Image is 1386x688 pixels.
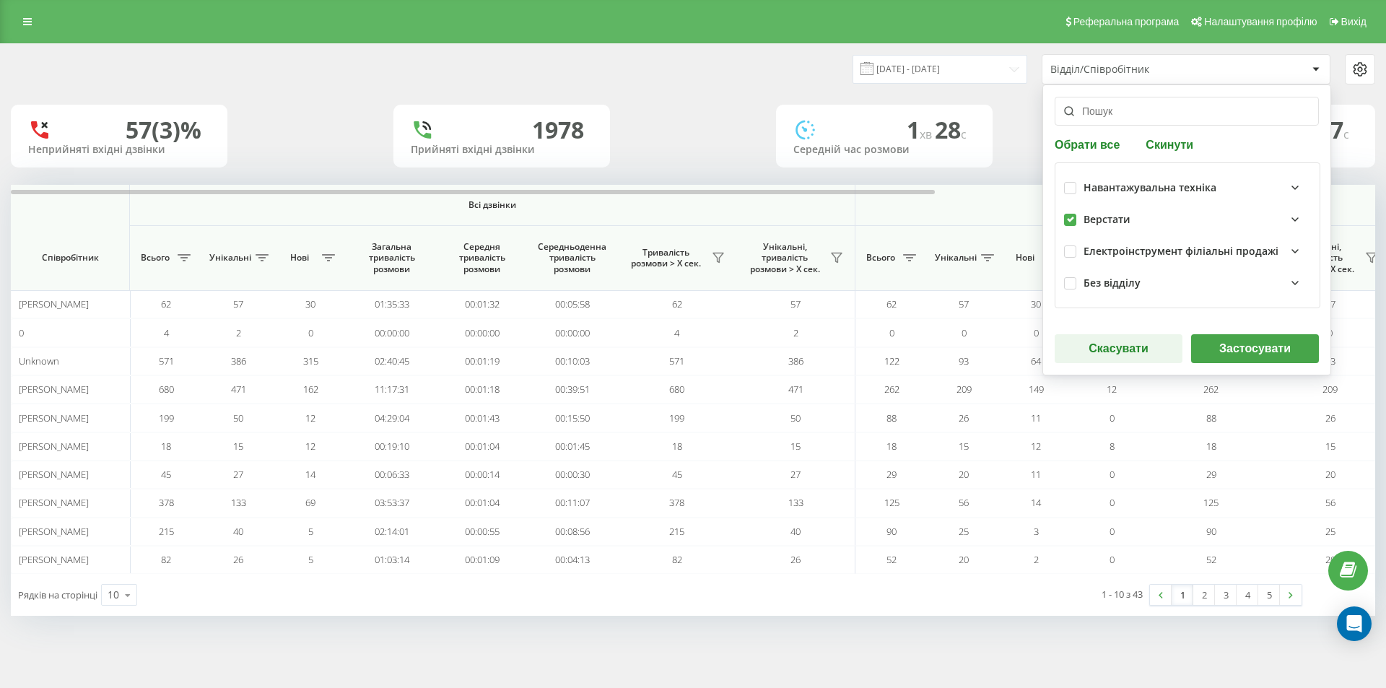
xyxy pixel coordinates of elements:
span: 18 [1206,440,1216,453]
span: 209 [956,383,972,396]
span: 0 [19,326,24,339]
span: 2 [236,326,241,339]
span: 82 [672,553,682,566]
td: 00:01:18 [437,375,527,404]
td: 00:00:00 [346,318,437,347]
span: 29 [1206,468,1216,481]
span: Співробітник [23,252,117,264]
span: 88 [886,412,897,424]
span: 69 [305,496,315,509]
span: 12 [1107,383,1117,396]
span: 62 [886,297,897,310]
span: 57 [959,297,969,310]
span: 20 [1325,468,1335,481]
span: 45 [672,468,682,481]
span: 571 [669,354,684,367]
td: 00:01:04 [437,489,527,517]
span: 11 [1031,468,1041,481]
span: 3 [1034,525,1039,538]
div: Без відділу [1084,277,1141,289]
span: 26 [959,412,969,424]
span: 0 [889,326,894,339]
span: [PERSON_NAME] [19,440,89,453]
span: 90 [1206,525,1216,538]
span: 14 [1031,496,1041,509]
input: Пошук [1055,97,1319,126]
td: 04:29:04 [346,404,437,432]
div: 1 - 10 з 43 [1102,587,1143,601]
span: 15 [233,440,243,453]
span: 18 [672,440,682,453]
div: Навантажувальна техніка [1084,182,1216,194]
span: 262 [884,383,899,396]
td: 00:00:00 [437,318,527,347]
span: 262 [1203,383,1219,396]
span: 0 [1110,496,1115,509]
span: 18 [161,440,171,453]
span: хв [920,126,935,142]
span: 122 [884,354,899,367]
span: 27 [233,468,243,481]
span: 215 [669,525,684,538]
span: Всього [137,252,173,264]
span: 40 [790,525,801,538]
span: 20 [959,553,969,566]
div: Неприйняті вхідні дзвінки [28,144,210,156]
span: 5 [308,525,313,538]
span: Рядків на сторінці [18,588,97,601]
span: 680 [669,383,684,396]
span: 12 [1031,440,1041,453]
span: 209 [1322,383,1338,396]
td: 00:01:45 [527,432,617,461]
a: 2 [1193,585,1215,605]
span: 386 [231,354,246,367]
span: 133 [788,496,803,509]
span: 26 [1325,412,1335,424]
span: Унікальні, тривалість розмови > Х сек. [744,241,826,275]
span: 45 [161,468,171,481]
span: 50 [790,412,801,424]
span: Тривалість розмови > Х сек. [624,247,707,269]
span: 15 [959,440,969,453]
td: 00:01:09 [437,546,527,574]
span: 30 [1031,297,1041,310]
td: 00:00:14 [437,461,527,489]
span: [PERSON_NAME] [19,496,89,509]
span: 215 [159,525,174,538]
span: 0 [962,326,967,339]
span: 27 [790,468,801,481]
td: 00:00:00 [527,318,617,347]
span: 82 [161,553,171,566]
span: [PERSON_NAME] [19,297,89,310]
span: 52 [1206,553,1216,566]
span: 52 [886,553,897,566]
span: Реферальна програма [1073,16,1180,27]
span: 28 [935,114,967,145]
td: 00:01:43 [437,404,527,432]
span: 17 [1317,114,1349,145]
td: 02:40:45 [346,347,437,375]
span: Вихід [1341,16,1367,27]
span: 64 [1031,354,1041,367]
a: 3 [1215,585,1237,605]
span: 8 [1110,440,1115,453]
span: 315 [303,354,318,367]
div: Верстати [1084,214,1130,226]
td: 00:04:13 [527,546,617,574]
span: 15 [1325,440,1335,453]
span: 14 [305,468,315,481]
span: [PERSON_NAME] [19,383,89,396]
span: 20 [1325,553,1335,566]
span: Унікальні [935,252,977,264]
span: 386 [788,354,803,367]
td: 00:10:03 [527,347,617,375]
span: Всі дзвінки [173,199,812,211]
span: 4 [164,326,169,339]
span: 62 [672,297,682,310]
td: 00:00:55 [437,518,527,546]
a: 1 [1172,585,1193,605]
span: 5 [308,553,313,566]
td: 00:19:10 [346,432,437,461]
span: 0 [1110,468,1115,481]
div: 57 (3)% [126,116,201,144]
